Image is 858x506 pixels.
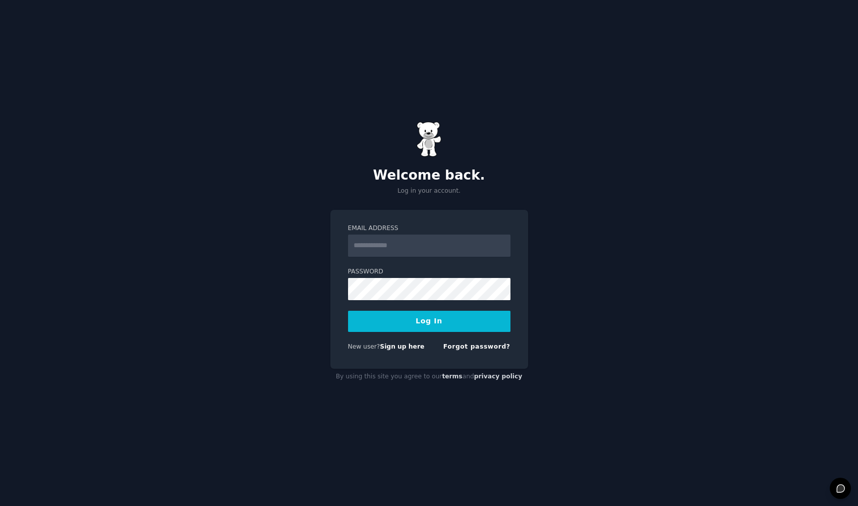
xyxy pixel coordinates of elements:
[348,311,510,332] button: Log In
[380,343,424,350] a: Sign up here
[348,267,510,276] label: Password
[330,167,528,184] h2: Welcome back.
[443,343,510,350] a: Forgot password?
[348,224,510,233] label: Email Address
[330,187,528,196] p: Log in your account.
[330,369,528,385] div: By using this site you agree to our and
[442,373,462,380] a: terms
[417,122,442,157] img: Gummy Bear
[348,343,380,350] span: New user?
[474,373,523,380] a: privacy policy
